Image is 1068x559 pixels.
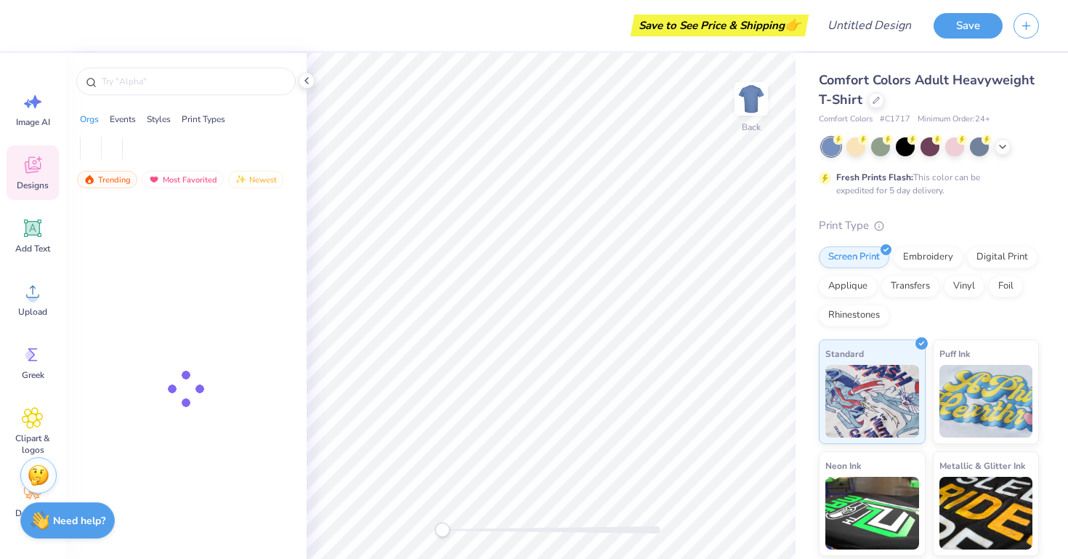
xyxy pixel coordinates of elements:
div: Digital Print [967,246,1037,268]
span: Standard [825,346,864,361]
input: Try "Alpha" [100,74,286,89]
strong: Need help? [53,514,105,528]
strong: Fresh Prints Flash: [836,172,913,183]
div: Most Favorited [142,171,224,188]
div: Embroidery [894,246,963,268]
button: Save [934,13,1003,39]
div: Applique [819,276,877,297]
span: Minimum Order: 24 + [918,113,990,126]
div: Accessibility label [435,523,450,537]
span: Add Text [15,243,50,254]
img: trending.gif [84,174,95,185]
span: Puff Ink [939,346,970,361]
div: Back [742,121,761,134]
span: Decorate [15,507,50,519]
div: Transfers [881,276,939,297]
img: Back [737,84,766,113]
div: Newest [228,171,283,188]
span: # C1717 [880,113,910,126]
div: Orgs [80,113,99,126]
img: most_fav.gif [148,174,160,185]
div: Foil [989,276,1023,297]
img: Neon Ink [825,477,919,550]
img: Standard [825,365,919,438]
span: Image AI [16,116,50,128]
span: Greek [22,369,44,381]
div: Screen Print [819,246,889,268]
img: Puff Ink [939,365,1033,438]
div: This color can be expedited for 5 day delivery. [836,171,1015,197]
span: Upload [18,306,47,318]
span: Neon Ink [825,458,861,473]
img: Metallic & Glitter Ink [939,477,1033,550]
span: Comfort Colors Adult Heavyweight T-Shirt [819,71,1035,108]
span: 👉 [785,16,801,33]
div: Rhinestones [819,305,889,326]
span: Comfort Colors [819,113,873,126]
div: Trending [77,171,137,188]
span: Clipart & logos [9,433,57,456]
img: newest.gif [235,174,246,185]
div: Print Types [182,113,225,126]
div: Vinyl [944,276,984,297]
div: Events [110,113,136,126]
div: Print Type [819,217,1039,234]
span: Metallic & Glitter Ink [939,458,1025,473]
div: Save to See Price & Shipping [634,15,805,36]
span: Designs [17,180,49,191]
div: Styles [147,113,171,126]
input: Untitled Design [816,11,923,40]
